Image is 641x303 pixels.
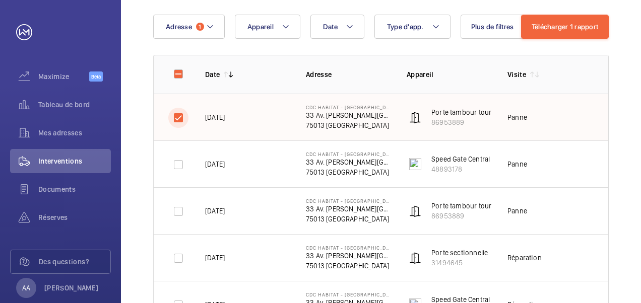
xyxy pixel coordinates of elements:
[306,204,391,214] p: 33 Av. [PERSON_NAME][GEOGRAPHIC_DATA]
[507,159,527,169] div: Panne
[431,117,546,127] p: 86953889
[38,212,111,222] span: Réserves
[306,291,391,297] p: CDC HABITAT - [GEOGRAPHIC_DATA][PERSON_NAME]
[306,214,391,224] p: 75013 [GEOGRAPHIC_DATA]
[387,23,424,31] span: Type d'app.
[306,104,391,110] p: CDC HABITAT - [GEOGRAPHIC_DATA][PERSON_NAME]
[323,23,338,31] span: Date
[409,158,421,170] img: speed_gate.svg
[166,23,192,31] span: Adresse
[431,248,488,258] p: Porte sectionnelle
[374,15,451,39] button: Type d'app.
[196,23,204,31] span: 1
[507,206,527,216] div: Panne
[306,69,391,80] p: Adresse
[306,198,391,204] p: CDC HABITAT - [GEOGRAPHIC_DATA][PERSON_NAME]
[431,201,546,211] p: Porte tambour tournante dormakaba
[407,69,491,80] p: Appareil
[38,184,111,194] span: Documents
[306,120,391,130] p: 75013 [GEOGRAPHIC_DATA]
[22,283,30,293] p: AA
[205,112,225,122] p: [DATE]
[39,257,110,267] span: Des questions?
[409,252,421,264] img: automatic_door.svg
[89,71,103,82] span: Beta
[306,167,391,177] p: 75013 [GEOGRAPHIC_DATA]
[461,15,525,39] button: Plus de filtres
[38,128,111,138] span: Mes adresses
[431,211,546,221] p: 86953889
[44,283,99,293] p: [PERSON_NAME]
[306,251,391,261] p: 33 Av. [PERSON_NAME][GEOGRAPHIC_DATA]
[431,154,506,164] p: Speed Gate Central droit
[409,111,421,123] img: automatic_door.svg
[205,159,225,169] p: [DATE]
[306,151,391,157] p: CDC HABITAT - [GEOGRAPHIC_DATA][PERSON_NAME]
[409,205,421,217] img: automatic_door.svg
[310,15,364,39] button: Date
[205,206,225,216] p: [DATE]
[235,15,300,39] button: Appareil
[306,110,391,120] p: 33 Av. [PERSON_NAME][GEOGRAPHIC_DATA]
[431,258,488,268] p: 31494645
[306,157,391,167] p: 33 Av. [PERSON_NAME][GEOGRAPHIC_DATA]
[507,69,526,80] p: Visite
[431,107,546,117] p: Porte tambour tournante dormakaba
[521,15,609,39] button: Télécharger 1 rapport
[205,69,220,80] p: Date
[38,156,111,166] span: Interventions
[306,261,391,271] p: 75013 [GEOGRAPHIC_DATA]
[205,253,225,263] p: [DATE]
[507,253,542,263] div: Réparation
[153,15,225,39] button: Adresse1
[306,245,391,251] p: CDC HABITAT - [GEOGRAPHIC_DATA][PERSON_NAME]
[431,164,506,174] p: 48893178
[38,71,89,82] span: Maximize
[471,23,514,31] span: Plus de filtres
[247,23,274,31] span: Appareil
[507,112,527,122] div: Panne
[38,100,111,110] span: Tableau de bord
